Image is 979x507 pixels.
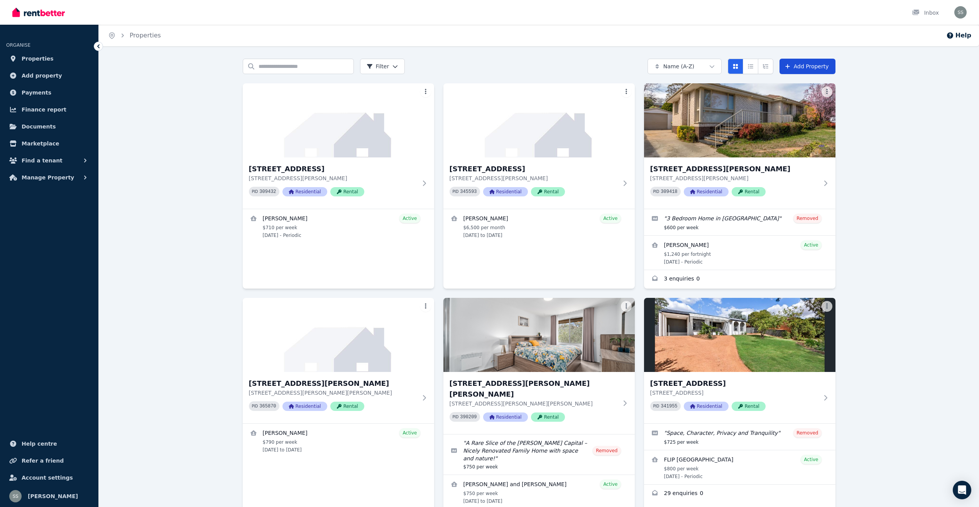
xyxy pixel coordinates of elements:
p: [STREET_ADDRESS][PERSON_NAME][PERSON_NAME] [249,389,417,397]
img: 43 Cumpston Pl, MacGregor [443,298,635,372]
a: Account settings [6,470,92,485]
small: PID [653,189,659,194]
h3: [STREET_ADDRESS][PERSON_NAME][PERSON_NAME] [450,378,618,400]
h3: [STREET_ADDRESS][PERSON_NAME] [650,164,818,174]
span: Documents [22,122,56,131]
div: Inbox [912,9,939,17]
button: Find a tenant [6,153,92,168]
button: Filter [360,59,405,74]
span: Add property [22,71,62,80]
code: 345593 [460,189,477,194]
span: Rental [732,187,766,196]
a: Help centre [6,436,92,451]
small: PID [453,189,459,194]
p: [STREET_ADDRESS][PERSON_NAME] [249,174,417,182]
a: View details for Amanda Baker [644,236,835,270]
a: 6A Bear Place, Chisholm[STREET_ADDRESS][STREET_ADDRESS][PERSON_NAME]PID 309432ResidentialRental [243,83,434,209]
a: Marketplace [6,136,92,151]
span: Rental [330,187,364,196]
span: Finance report [22,105,66,114]
p: [STREET_ADDRESS][PERSON_NAME] [450,174,618,182]
span: Residential [684,402,729,411]
a: View details for Derek Chanakira [243,424,434,458]
img: Shiva Sapkota [954,6,967,19]
code: 309418 [661,189,677,194]
span: Payments [22,88,51,97]
span: Manage Property [22,173,74,182]
a: Enquiries for 24A McInnes Street, Weston [644,270,835,289]
button: More options [822,301,832,312]
img: 6A Bear Place, Chisholm [243,83,434,157]
a: 6B Bear Place, Chisholm[STREET_ADDRESS][STREET_ADDRESS][PERSON_NAME]PID 345593ResidentialRental [443,83,635,209]
small: PID [252,189,258,194]
span: Residential [684,187,729,196]
span: Rental [531,412,565,422]
img: Shiva Sapkota [9,490,22,502]
nav: Breadcrumb [99,25,170,46]
a: Finance report [6,102,92,117]
span: Residential [483,412,528,422]
img: 24B McInnes St, Weston [243,298,434,372]
h3: [STREET_ADDRESS] [650,378,818,389]
button: Help [946,31,971,40]
p: [STREET_ADDRESS] [650,389,818,397]
span: Residential [282,187,327,196]
span: Help centre [22,439,57,448]
code: 390209 [460,414,477,420]
a: Documents [6,119,92,134]
a: View details for FLIP Australia [644,450,835,484]
a: 24B McInnes St, Weston[STREET_ADDRESS][PERSON_NAME][STREET_ADDRESS][PERSON_NAME][PERSON_NAME]PID ... [243,298,434,423]
button: Expanded list view [758,59,773,74]
button: More options [420,301,431,312]
a: Refer a friend [6,453,92,468]
small: PID [252,404,258,408]
button: More options [822,86,832,97]
div: Open Intercom Messenger [953,481,971,499]
span: Residential [282,402,327,411]
a: 24A McInnes Street, Weston[STREET_ADDRESS][PERSON_NAME][STREET_ADDRESS][PERSON_NAME]PID 309418Res... [644,83,835,209]
span: Properties [22,54,54,63]
span: ORGANISE [6,42,30,48]
span: Find a tenant [22,156,63,165]
h3: [STREET_ADDRESS][PERSON_NAME] [249,378,417,389]
button: More options [621,301,632,312]
a: View details for Gurjit Singh [243,209,434,243]
small: PID [453,415,459,419]
a: Properties [6,51,92,66]
small: PID [653,404,659,408]
p: [STREET_ADDRESS][PERSON_NAME][PERSON_NAME] [450,400,618,407]
h3: [STREET_ADDRESS] [450,164,618,174]
img: 204 Tillyard Drive, Fraser [644,298,835,372]
span: Residential [483,187,528,196]
button: More options [420,86,431,97]
p: [STREET_ADDRESS][PERSON_NAME] [650,174,818,182]
a: Add Property [779,59,835,74]
button: Manage Property [6,170,92,185]
a: Properties [130,32,161,39]
code: 341955 [661,404,677,409]
img: 6B Bear Place, Chisholm [443,83,635,157]
img: RentBetter [12,7,65,18]
a: 204 Tillyard Drive, Fraser[STREET_ADDRESS][STREET_ADDRESS]PID 341955ResidentialRental [644,298,835,423]
a: 43 Cumpston Pl, MacGregor[STREET_ADDRESS][PERSON_NAME][PERSON_NAME][STREET_ADDRESS][PERSON_NAME][... [443,298,635,434]
span: Rental [330,402,364,411]
span: Marketplace [22,139,59,148]
span: Rental [531,187,565,196]
a: Edit listing: 3 Bedroom Home in Weston [644,209,835,235]
h3: [STREET_ADDRESS] [249,164,417,174]
span: Name (A-Z) [663,63,695,70]
a: Add property [6,68,92,83]
span: Refer a friend [22,456,64,465]
span: Filter [367,63,389,70]
code: 309432 [259,189,276,194]
span: Rental [732,402,766,411]
span: Account settings [22,473,73,482]
button: Compact list view [743,59,758,74]
a: View details for Derek Chanakira [443,209,635,243]
button: More options [621,86,632,97]
span: [PERSON_NAME] [28,492,78,501]
div: View options [728,59,773,74]
img: 24A McInnes Street, Weston [644,83,835,157]
code: 365870 [259,404,276,409]
button: Name (A-Z) [648,59,722,74]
